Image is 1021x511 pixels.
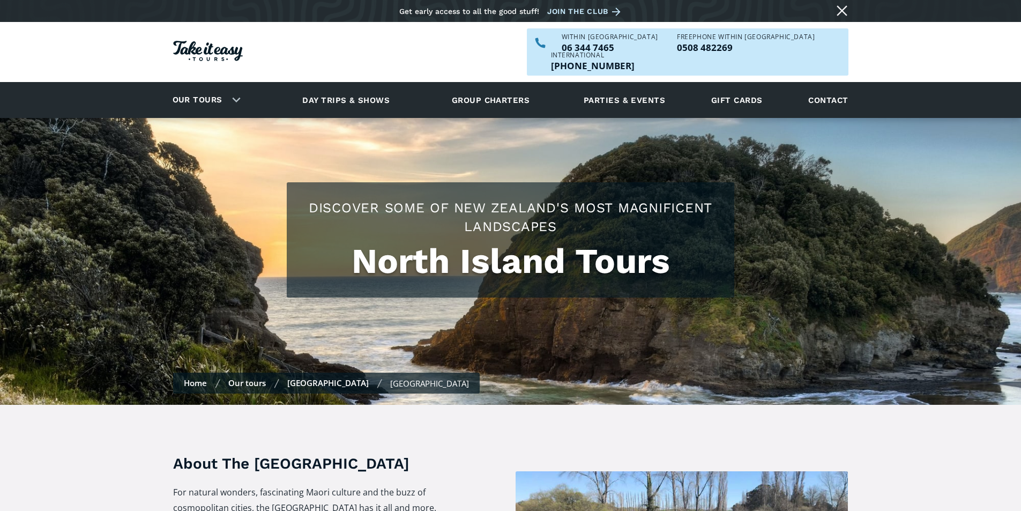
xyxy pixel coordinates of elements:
a: Group charters [438,85,543,115]
a: Call us freephone within NZ on 0508482269 [677,43,815,52]
h1: North Island Tours [297,241,724,282]
a: Homepage [173,35,243,69]
a: Day trips & shows [289,85,403,115]
a: Parties & events [578,85,670,115]
p: [PHONE_NUMBER] [551,61,635,70]
div: [GEOGRAPHIC_DATA] [390,378,469,389]
a: [GEOGRAPHIC_DATA] [287,377,369,388]
div: Get early access to all the good stuff! [399,7,539,16]
img: Take it easy Tours logo [173,41,243,61]
a: Gift cards [706,85,768,115]
nav: breadcrumbs [173,373,480,394]
h3: About The [GEOGRAPHIC_DATA] [173,453,448,474]
a: Home [184,377,207,388]
a: Call us within NZ on 063447465 [562,43,658,52]
a: Our tours [165,87,230,113]
div: Our tours [160,85,249,115]
div: WITHIN [GEOGRAPHIC_DATA] [562,34,658,40]
a: Our tours [228,377,266,388]
h2: Discover some of New Zealand's most magnificent landscapes [297,198,724,236]
a: Call us outside of NZ on +6463447465 [551,61,635,70]
div: Freephone WITHIN [GEOGRAPHIC_DATA] [677,34,815,40]
a: Join the club [547,5,624,18]
a: Contact [803,85,853,115]
p: 06 344 7465 [562,43,658,52]
a: Close message [833,2,851,19]
div: International [551,52,635,58]
p: 0508 482269 [677,43,815,52]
